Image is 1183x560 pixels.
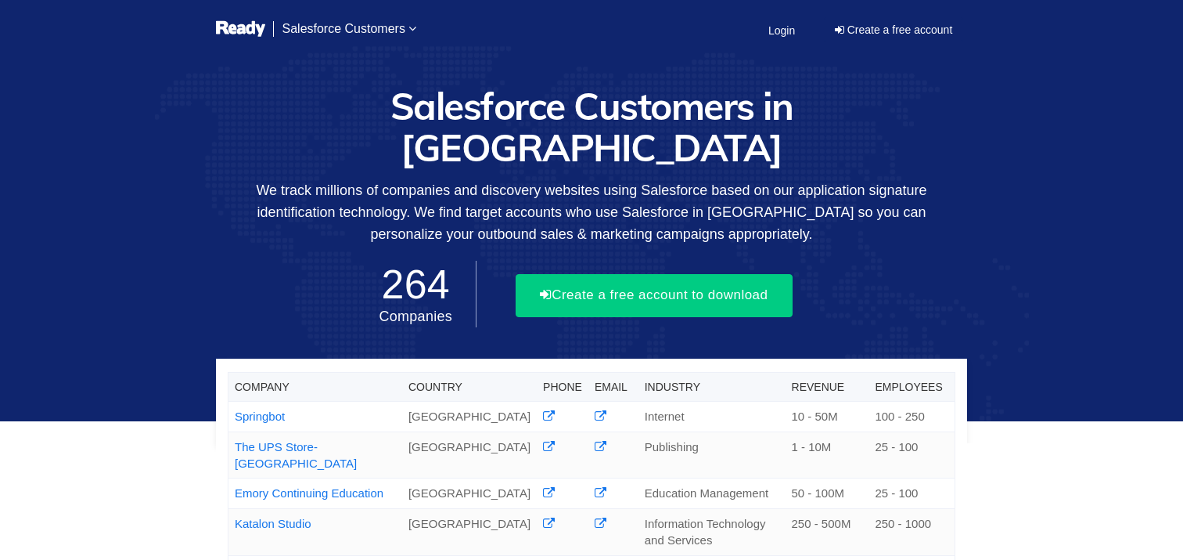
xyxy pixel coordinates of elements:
[273,8,426,50] a: Salesforce Customers
[824,17,964,42] a: Create a free account
[868,402,955,432] td: 100 - 250
[216,179,967,245] p: We track millions of companies and discovery websites using Salesforce based on our application s...
[868,508,955,555] td: 250 - 1000
[235,410,285,423] a: Springbot
[537,373,588,402] th: Phone
[216,85,967,168] h1: Salesforce Customers in [GEOGRAPHIC_DATA]
[759,10,804,50] a: Login
[638,508,786,555] td: Information Technology and Services
[768,24,795,37] span: Login
[638,402,786,432] td: Internet
[868,373,955,402] th: Employees
[379,262,452,307] span: 264
[402,432,537,479] td: [GEOGRAPHIC_DATA]
[516,274,793,316] button: Create a free account to download
[402,373,537,402] th: Country
[786,508,869,555] td: 250 - 500M
[235,440,357,470] a: The UPS Store-[GEOGRAPHIC_DATA]
[868,432,955,479] td: 25 - 100
[638,432,786,479] td: Publishing
[235,486,383,500] a: Emory Continuing Education
[638,373,786,402] th: Industry
[402,479,537,508] td: [GEOGRAPHIC_DATA]
[786,402,869,432] td: 10 - 50M
[638,479,786,508] td: Education Management
[402,402,537,432] td: [GEOGRAPHIC_DATA]
[786,373,869,402] th: Revenue
[786,432,869,479] td: 1 - 10M
[868,479,955,508] td: 25 - 100
[216,20,265,39] img: logo
[379,309,452,324] span: Companies
[228,373,402,402] th: Company
[588,373,638,402] th: Email
[235,517,311,530] a: Katalon Studio
[786,479,869,508] td: 50 - 100M
[282,22,405,35] span: Salesforce Customers
[402,508,537,555] td: [GEOGRAPHIC_DATA]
